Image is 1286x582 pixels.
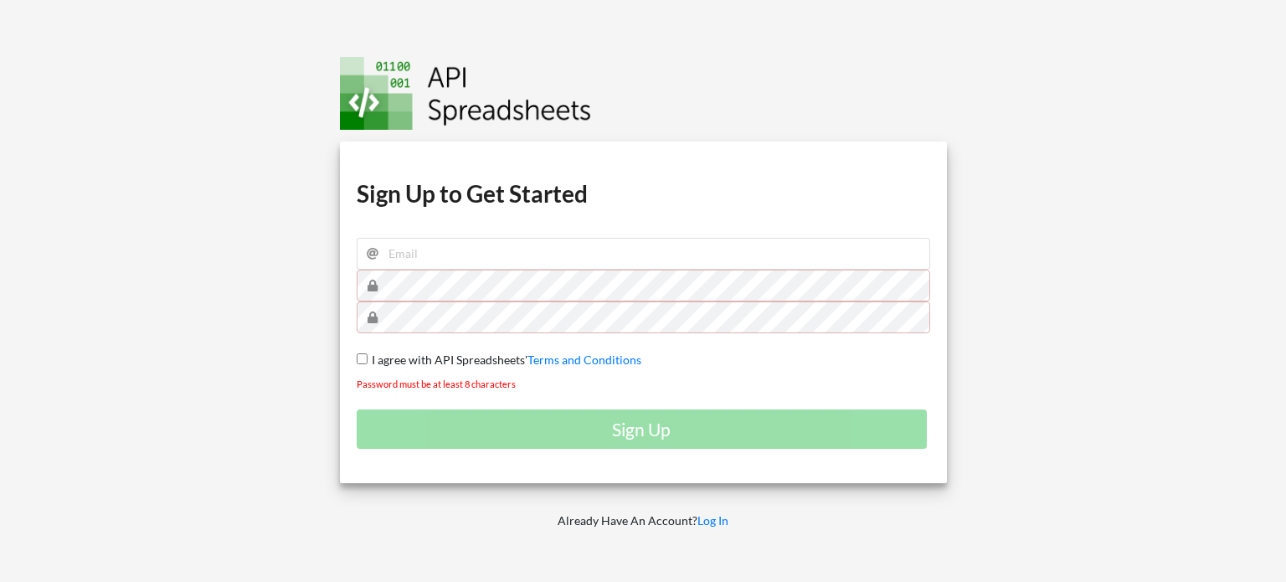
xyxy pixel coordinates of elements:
[340,57,591,130] img: Logo.png
[357,178,930,209] h1: Sign Up to Get Started
[357,238,930,270] input: Email
[368,353,527,367] span: I agree with API Spreadsheets'
[357,379,516,389] small: Password must be at least 8 characters
[527,353,641,367] a: Terms and Conditions
[328,512,959,529] p: Already Have An Account?
[697,513,728,528] a: Log In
